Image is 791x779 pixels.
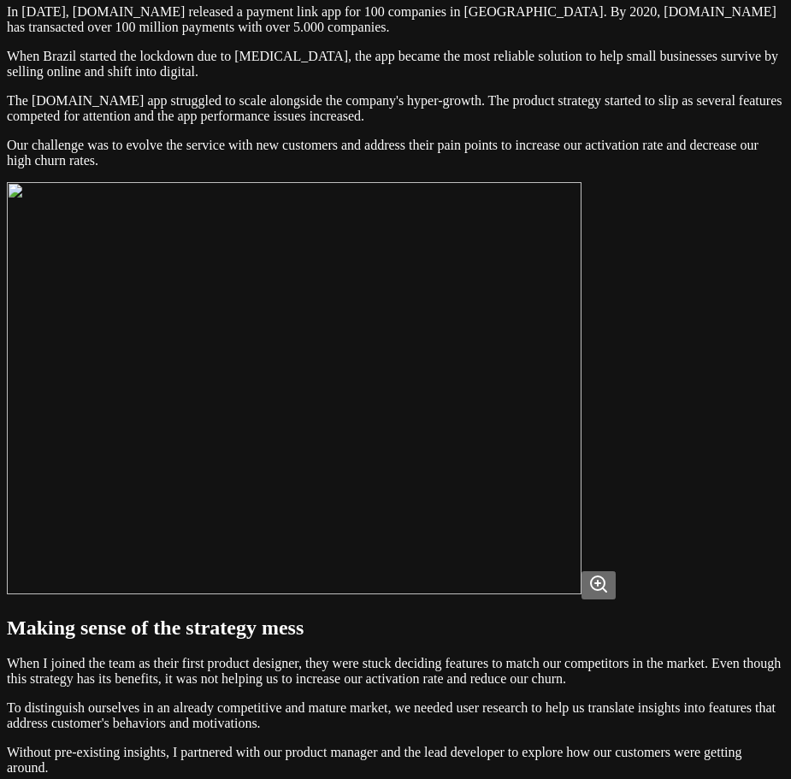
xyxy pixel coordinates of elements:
[7,700,784,731] p: To distinguish ourselves in an already competitive and mature market, we needed user research to ...
[7,745,784,776] p: Without pre-existing insights, I partnered with our product manager and the lead developer to exp...
[7,617,784,640] h2: Making sense of the strategy mess
[7,93,784,124] p: The [DOMAIN_NAME] app struggled to scale alongside the company's hyper-growth. The product strate...
[7,138,784,168] p: Our challenge was to evolve the service with new customers and address their pain points to incre...
[7,49,784,80] p: When Brazil started the lockdown due to [MEDICAL_DATA], the app became the most reliable solution...
[7,4,784,35] p: In [DATE], [DOMAIN_NAME] released a payment link app for 100 companies in [GEOGRAPHIC_DATA]. By 2...
[7,656,784,687] p: When I joined the team as their first product designer, they were stuck deciding features to matc...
